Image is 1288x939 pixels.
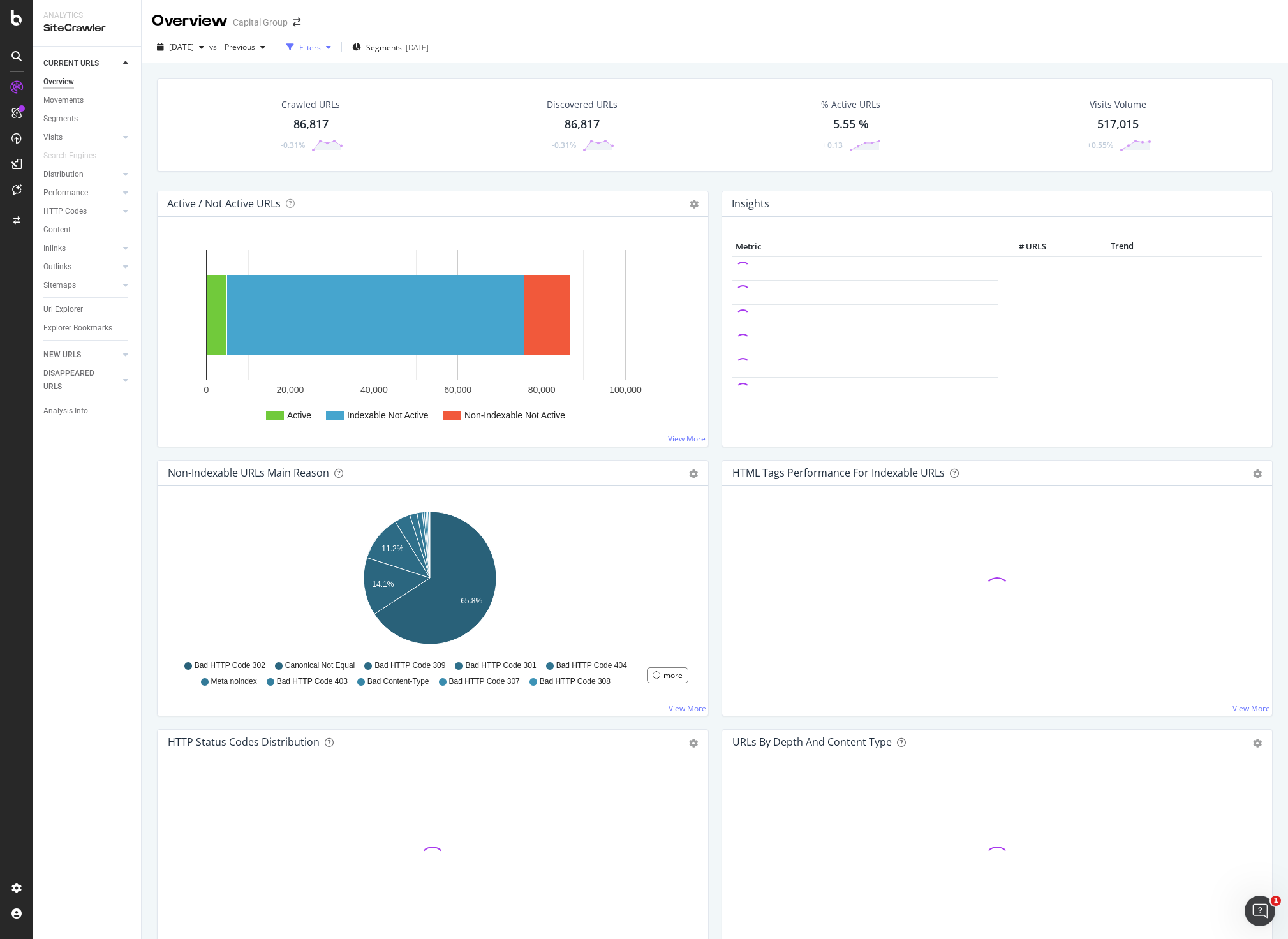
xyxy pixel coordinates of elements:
a: Content [43,223,132,237]
div: HTTP Codes [43,205,87,218]
span: vs [209,41,219,52]
div: -0.31% [552,140,576,151]
div: Url Explorer [43,303,83,316]
a: Outlinks [43,260,119,274]
div: SiteCrawler [43,21,131,36]
a: Inlinks [43,242,119,255]
i: Options [690,200,699,209]
button: [DATE] [152,37,209,57]
a: Search Engines [43,149,109,163]
div: Distribution [43,168,84,181]
a: View More [1232,703,1270,714]
a: Segments [43,112,132,126]
text: 80,000 [528,385,556,395]
span: Bad HTTP Code 309 [374,660,445,671]
span: Bad HTTP Code 307 [449,676,520,687]
span: Canonical Not Equal [285,660,355,671]
text: 60,000 [444,385,471,395]
div: Discovered URLs [547,98,618,111]
div: Sitemaps [43,279,76,292]
div: Content [43,223,71,237]
text: 100,000 [609,385,642,395]
a: Analysis Info [43,404,132,418]
div: Performance [43,186,88,200]
div: Analytics [43,10,131,21]
div: Capital Group [233,16,288,29]
th: # URLS [998,237,1049,256]
div: 517,015 [1097,116,1139,133]
div: HTTP Status Codes Distribution [168,736,320,748]
h4: Active / Not Active URLs [167,195,281,212]
span: Bad HTTP Code 403 [277,676,348,687]
div: Overview [152,10,228,32]
text: 20,000 [276,385,304,395]
a: Movements [43,94,132,107]
span: Bad HTTP Code 308 [540,676,611,687]
div: Search Engines [43,149,96,163]
div: DISAPPEARED URLS [43,367,108,394]
div: Explorer Bookmarks [43,322,112,335]
div: -0.31% [281,140,305,151]
text: 11.2% [381,544,403,553]
svg: A chart. [168,237,693,436]
div: Inlinks [43,242,66,255]
span: Segments [366,42,402,53]
th: Metric [732,237,999,256]
svg: A chart. [168,506,693,654]
text: Non-Indexable Not Active [464,410,565,420]
div: Visits [43,131,63,144]
div: NEW URLS [43,348,81,362]
a: Sitemaps [43,279,119,292]
div: 86,817 [293,116,329,133]
span: 2025 Aug. 8th [169,41,194,52]
div: +0.13 [823,140,843,151]
div: Segments [43,112,78,126]
a: View More [669,703,706,714]
a: Url Explorer [43,303,132,316]
button: Previous [219,37,270,57]
div: Movements [43,94,84,107]
div: Analysis Info [43,404,88,418]
div: arrow-right-arrow-left [293,18,300,27]
div: Outlinks [43,260,71,274]
a: NEW URLS [43,348,119,362]
div: Crawled URLs [281,98,340,111]
a: Explorer Bookmarks [43,322,132,335]
div: gear [689,739,698,748]
text: 40,000 [360,385,388,395]
div: gear [1253,470,1262,478]
div: +0.55% [1087,140,1113,151]
th: Trend [1049,237,1195,256]
button: Segments[DATE] [347,37,434,57]
div: 86,817 [565,116,600,133]
a: Overview [43,75,132,89]
span: Meta noindex [211,676,257,687]
text: 14.1% [372,580,394,589]
div: 5.55 % [833,116,869,133]
a: DISAPPEARED URLS [43,367,119,394]
text: Indexable Not Active [347,410,429,420]
div: Filters [299,42,321,53]
div: Visits Volume [1090,98,1146,111]
a: View More [668,433,706,444]
a: CURRENT URLS [43,57,119,70]
span: 1 [1271,896,1281,906]
span: Bad Content-Type [367,676,429,687]
div: % Active URLs [821,98,880,111]
a: Distribution [43,168,119,181]
div: URLs by Depth and Content Type [732,736,892,748]
h4: Insights [732,195,769,212]
span: Bad HTTP Code 404 [556,660,627,671]
a: Performance [43,186,119,200]
span: Previous [219,41,255,52]
div: gear [1253,739,1262,748]
text: 65.8% [461,596,482,605]
span: Bad HTTP Code 302 [195,660,265,671]
text: Active [287,410,311,420]
iframe: Intercom live chat [1245,896,1275,926]
div: gear [689,470,698,478]
span: Bad HTTP Code 301 [465,660,536,671]
div: CURRENT URLS [43,57,99,70]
